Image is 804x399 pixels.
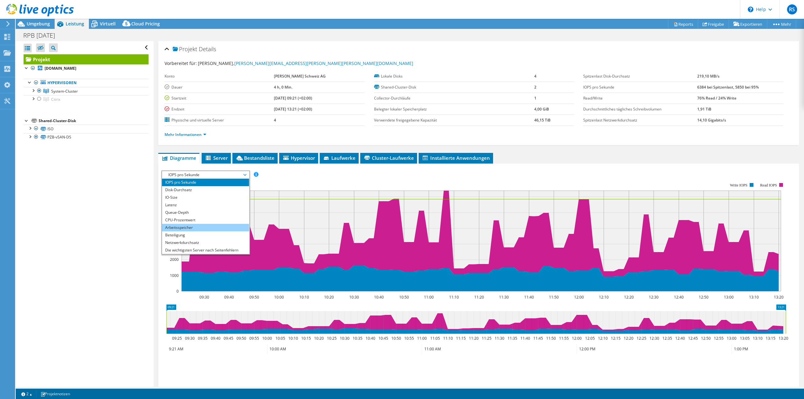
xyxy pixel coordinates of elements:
[430,336,440,341] text: 11:05
[724,294,734,300] text: 13:00
[234,60,413,66] a: [PERSON_NAME][EMAIL_ADDRESS][PERSON_NAME][PERSON_NAME][DOMAIN_NAME]
[162,246,249,254] li: Die wichtigsten Server nach Seitenfehlern
[422,155,490,161] span: Installierte Anwendungen
[17,390,36,398] a: 2
[520,336,530,341] text: 11:40
[165,60,197,66] label: Vorbereitet für:
[424,294,434,300] text: 11:00
[170,257,179,262] text: 2000
[469,336,479,341] text: 11:20
[24,125,149,133] a: ISO
[301,336,311,341] text: 10:15
[534,84,536,90] b: 2
[224,336,233,341] text: 09:45
[456,336,466,341] text: 11:15
[474,294,484,300] text: 11:20
[165,132,206,137] a: Mehr Informationen
[274,294,284,300] text: 10:00
[66,21,84,27] span: Leistung
[699,294,709,300] text: 12:50
[340,336,350,341] text: 10:30
[740,336,750,341] text: 13:05
[165,73,274,79] label: Konto
[688,336,698,341] text: 12:45
[524,294,534,300] text: 11:40
[698,19,729,29] a: Freigabe
[697,84,759,90] b: 6384 bei Spitzenlast, 5850 bei 95%
[374,95,534,101] label: Collector-Durchläufe
[24,54,149,64] a: Projekt
[131,21,160,27] span: Cloud Pricing
[374,294,384,300] text: 10:40
[391,336,401,341] text: 10:50
[559,336,569,341] text: 11:55
[162,194,249,201] li: IO-Size
[162,231,249,239] li: Beteiligung
[262,336,272,341] text: 10:00
[363,155,414,161] span: Cluster-Laufwerke
[236,155,274,161] span: Bestandsliste
[274,106,312,112] b: [DATE] 13:21 (+02:00)
[534,73,536,79] b: 4
[674,294,684,300] text: 12:40
[583,95,697,101] label: Read/Write
[533,336,543,341] text: 11:45
[572,336,582,341] text: 12:00
[748,7,753,12] svg: \n
[779,336,788,341] text: 13:20
[27,21,50,27] span: Umgebung
[353,336,362,341] text: 10:35
[205,155,228,161] span: Server
[404,336,414,341] text: 10:55
[170,273,179,278] text: 1000
[162,239,249,246] li: Netzwerkdurchsatz
[165,117,274,123] label: Physische und virtuelle Server
[749,294,759,300] text: 13:10
[374,73,534,79] label: Lokale Disks
[274,95,312,101] b: [DATE] 09:21 (+02:00)
[366,336,375,341] text: 10:40
[649,336,659,341] text: 12:30
[211,336,220,341] text: 09:40
[24,133,149,141] a: PZB-vSAN-DS
[534,117,551,123] b: 46,15 TiB
[327,336,337,341] text: 10:25
[585,336,595,341] text: 12:05
[697,73,720,79] b: 219,10 MB/s
[24,87,149,95] a: System-Cluster
[185,336,195,341] text: 09:30
[598,336,608,341] text: 12:10
[314,336,324,341] text: 10:20
[282,155,315,161] span: Hypervisor
[199,45,216,53] span: Details
[583,117,697,123] label: Spitzenlast Netzwerkdurchsatz
[727,336,736,341] text: 13:00
[51,89,78,94] span: System-Cluster
[162,201,249,209] li: Latenz
[172,336,182,341] text: 09:25
[374,106,534,112] label: Belegter lokaler Speicherplatz
[177,288,179,294] text: 0
[701,336,711,341] text: 12:50
[24,79,149,87] a: Hypervisoren
[549,294,559,300] text: 11:50
[760,183,777,187] text: Read IOPS
[39,117,149,125] div: Shared-Cluster-Disk
[482,336,492,341] text: 11:25
[649,294,659,300] text: 12:30
[249,336,259,341] text: 09:55
[274,117,276,123] b: 4
[583,84,697,90] label: IOPS pro Sekunde
[374,117,534,123] label: Verwendete freigegebene Kapazität
[624,294,634,300] text: 12:20
[165,106,274,112] label: Endzeit
[324,294,334,300] text: 10:20
[173,46,197,52] span: Projekt
[199,294,209,300] text: 09:30
[161,155,196,161] span: Diagramme
[574,294,584,300] text: 12:00
[611,336,621,341] text: 12:15
[378,336,388,341] text: 10:45
[697,117,726,123] b: 14,10 Gigabits/s
[730,183,747,187] text: Write IOPS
